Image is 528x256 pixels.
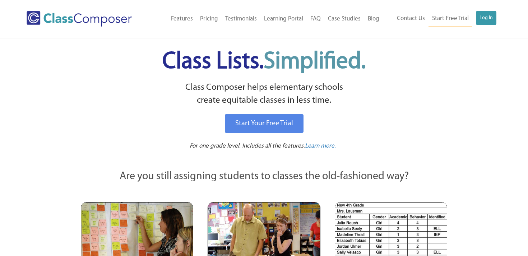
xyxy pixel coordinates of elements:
a: Testimonials [222,11,260,27]
p: Are you still assigning students to classes the old-fashioned way? [81,169,447,185]
span: For one grade level. Includes all the features. [190,143,305,149]
a: Contact Us [393,11,429,27]
span: Simplified. [264,50,366,74]
span: Learn more. [305,143,336,149]
a: Features [167,11,196,27]
a: Learn more. [305,142,336,151]
a: Blog [364,11,383,27]
span: Start Your Free Trial [235,120,293,127]
a: Case Studies [324,11,364,27]
a: Pricing [196,11,222,27]
img: Class Composer [27,11,132,27]
nav: Header Menu [150,11,383,27]
p: Class Composer helps elementary schools create equitable classes in less time. [80,81,448,107]
nav: Header Menu [383,11,496,27]
a: Learning Portal [260,11,307,27]
a: FAQ [307,11,324,27]
span: Class Lists. [162,50,366,74]
a: Start Your Free Trial [225,114,304,133]
a: Log In [476,11,496,25]
a: Start Free Trial [429,11,472,27]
